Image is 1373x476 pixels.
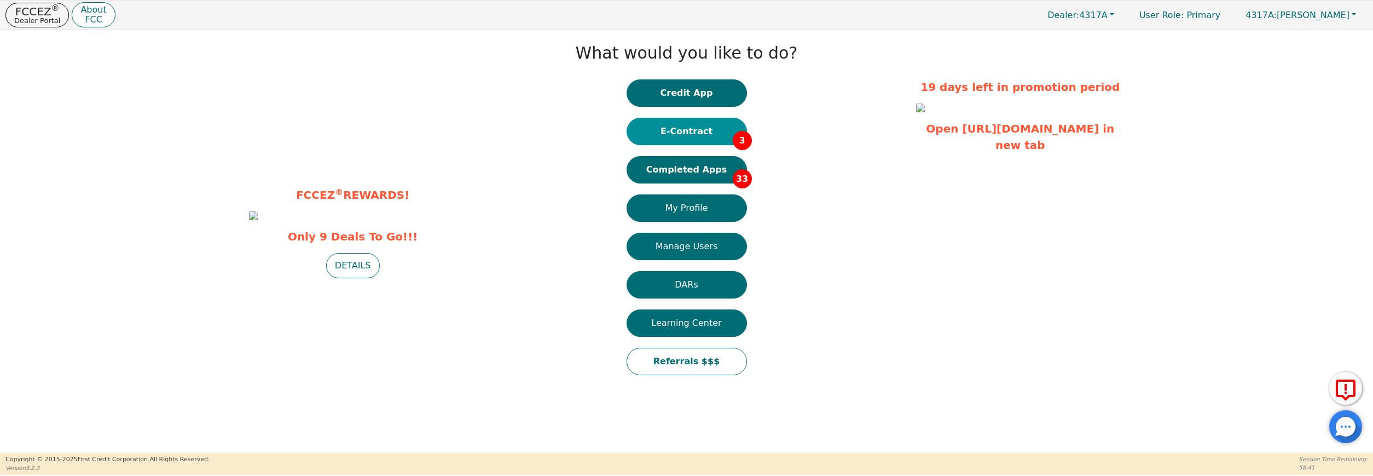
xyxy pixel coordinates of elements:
[1139,10,1184,20] span: User Role :
[249,228,457,245] span: Only 9 Deals To Go!!!
[1128,4,1231,26] p: Primary
[627,156,747,183] button: Completed Apps33
[80,5,106,14] p: About
[80,15,106,24] p: FCC
[1036,7,1126,24] button: Dealer:4317A
[627,348,747,375] button: Referrals $$$
[627,79,747,107] button: Credit App
[5,3,69,27] button: FCCEZ®Dealer Portal
[576,43,798,63] h1: What would you like to do?
[733,131,752,150] span: 3
[149,456,210,463] span: All Rights Reserved.
[1245,10,1277,20] span: 4317A:
[627,118,747,145] button: E-Contract3
[5,464,210,472] p: Version 3.2.3
[326,253,380,278] button: DETAILS
[627,194,747,222] button: My Profile
[733,169,752,188] span: 33
[1329,372,1362,405] button: Report Error to FCC
[627,309,747,337] button: Learning Center
[916,79,1124,95] p: 19 days left in promotion period
[916,104,925,112] img: 8acc1a66-0821-404c-8f53-3af96eee7175
[5,455,210,464] p: Copyright © 2015- 2025 First Credit Corporation.
[1234,7,1368,24] button: 4317A:[PERSON_NAME]
[627,271,747,299] button: DARs
[926,122,1114,152] a: Open [URL][DOMAIN_NAME] in new tab
[335,187,343,197] sup: ®
[249,187,457,203] p: FCCEZ REWARDS!
[14,6,60,17] p: FCCEZ
[51,3,60,13] sup: ®
[627,233,747,260] button: Manage Users
[72,2,115,28] button: AboutFCC
[14,17,60,24] p: Dealer Portal
[249,211,258,220] img: 897e7a44-097e-48ad-9ed1-399a82464aed
[1128,4,1231,26] a: User Role: Primary
[1047,10,1108,20] span: 4317A
[1299,463,1368,472] p: 58:41
[1299,455,1368,463] p: Session Time Remaining:
[1245,10,1349,20] span: [PERSON_NAME]
[1047,10,1079,20] span: Dealer:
